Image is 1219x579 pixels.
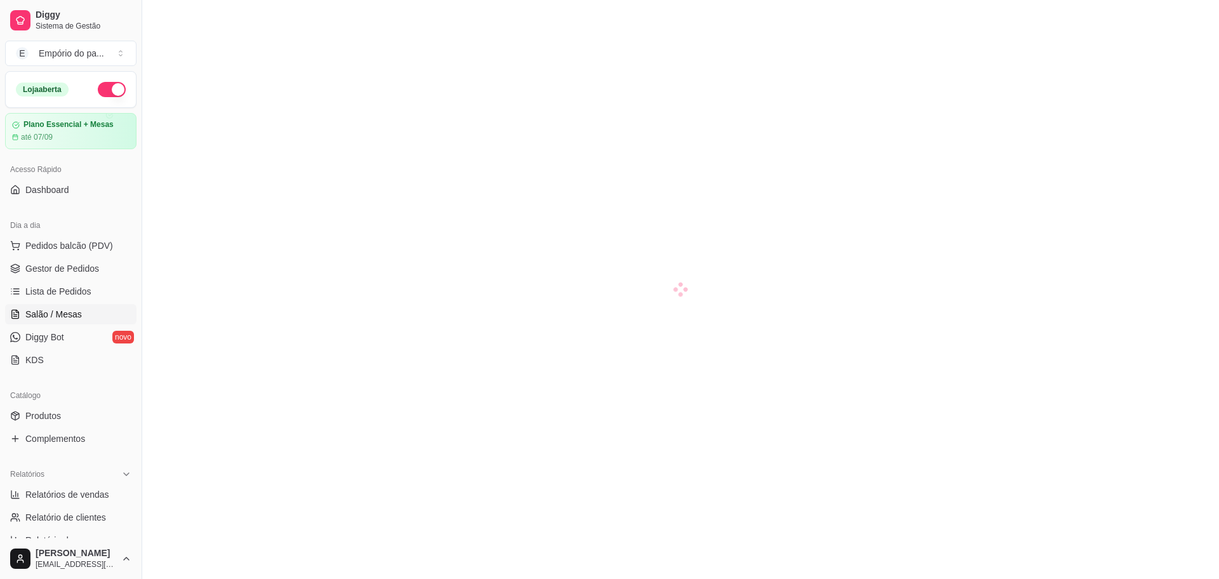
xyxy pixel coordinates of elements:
span: [EMAIL_ADDRESS][DOMAIN_NAME] [36,559,116,569]
span: E [16,47,29,60]
button: [PERSON_NAME][EMAIL_ADDRESS][DOMAIN_NAME] [5,543,137,574]
span: Lista de Pedidos [25,285,91,298]
span: Relatórios de vendas [25,488,109,501]
a: Gestor de Pedidos [5,258,137,279]
a: Complementos [5,429,137,449]
span: Produtos [25,409,61,422]
span: Complementos [25,432,85,445]
span: Salão / Mesas [25,308,82,321]
span: Relatório de mesas [25,534,102,547]
a: Diggy Botnovo [5,327,137,347]
span: Diggy [36,10,131,21]
button: Alterar Status [98,82,126,97]
span: Relatório de clientes [25,511,106,524]
button: Select a team [5,41,137,66]
article: Plano Essencial + Mesas [23,120,114,130]
span: Relatórios [10,469,44,479]
span: Sistema de Gestão [36,21,131,31]
a: Produtos [5,406,137,426]
div: Empório do pa ... [39,47,104,60]
a: Relatório de clientes [5,507,137,528]
a: Plano Essencial + Mesasaté 07/09 [5,113,137,149]
div: Catálogo [5,385,137,406]
span: [PERSON_NAME] [36,548,116,559]
div: Acesso Rápido [5,159,137,180]
article: até 07/09 [21,132,53,142]
span: Gestor de Pedidos [25,262,99,275]
a: Dashboard [5,180,137,200]
span: Diggy Bot [25,331,64,343]
a: Relatório de mesas [5,530,137,550]
span: Dashboard [25,183,69,196]
a: Salão / Mesas [5,304,137,324]
button: Pedidos balcão (PDV) [5,236,137,256]
a: KDS [5,350,137,370]
div: Loja aberta [16,83,69,96]
a: DiggySistema de Gestão [5,5,137,36]
div: Dia a dia [5,215,137,236]
a: Lista de Pedidos [5,281,137,302]
span: Pedidos balcão (PDV) [25,239,113,252]
a: Relatórios de vendas [5,484,137,505]
span: KDS [25,354,44,366]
